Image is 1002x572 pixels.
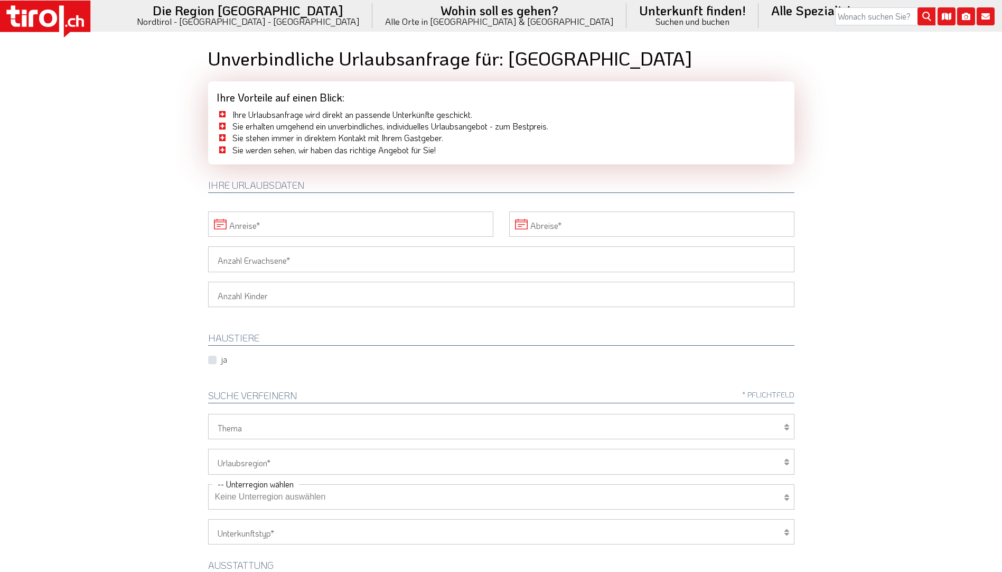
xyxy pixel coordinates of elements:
[977,7,995,25] i: Kontakt
[217,109,786,121] li: Ihre Urlaubsanfrage wird direkt an passende Unterkünfte geschickt.
[957,7,975,25] i: Fotogalerie
[208,333,794,346] h2: HAUSTIERE
[385,17,614,26] small: Alle Orte in [GEOGRAPHIC_DATA] & [GEOGRAPHIC_DATA]
[137,17,360,26] small: Nordtirol - [GEOGRAPHIC_DATA] - [GEOGRAPHIC_DATA]
[639,17,746,26] small: Suchen und buchen
[742,391,794,399] span: * Pflichtfeld
[835,7,935,25] input: Wonach suchen Sie?
[208,81,794,109] div: Ihre Vorteile auf einen Blick:
[221,354,227,365] label: ja
[208,180,794,193] h2: Ihre Urlaubsdaten
[208,391,794,403] h2: Suche verfeinern
[208,48,794,69] h1: Unverbindliche Urlaubsanfrage für: [GEOGRAPHIC_DATA]
[217,121,786,132] li: Sie erhalten umgehend ein unverbindliches, individuelles Urlaubsangebot - zum Bestpreis.
[217,144,786,156] li: Sie werden sehen, wir haben das richtige Angebot für Sie!
[217,132,786,144] li: Sie stehen immer in direktem Kontakt mit Ihrem Gastgeber.
[938,7,956,25] i: Karte öffnen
